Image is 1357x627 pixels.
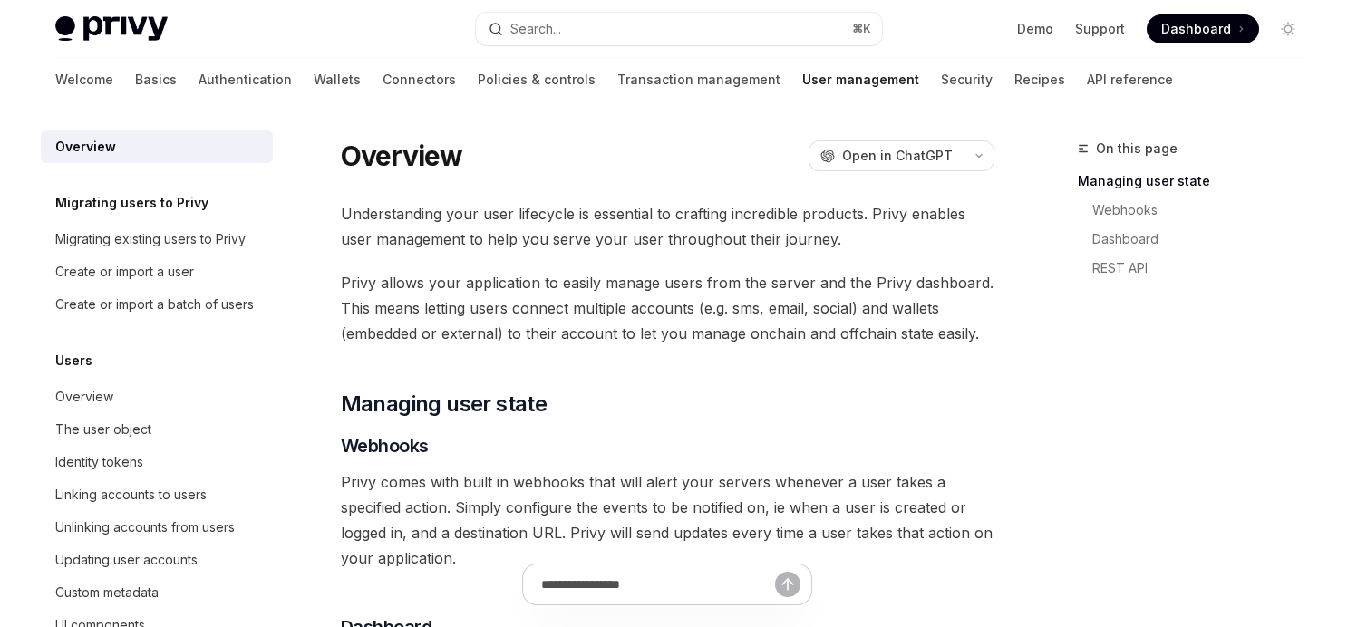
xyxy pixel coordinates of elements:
h5: Users [55,350,92,371]
button: Send message [775,572,800,597]
button: Open in ChatGPT [809,140,964,171]
a: Identity tokens [41,446,273,478]
a: Migrating existing users to Privy [41,223,273,256]
div: Identity tokens [55,451,143,473]
h1: Overview [341,140,463,172]
a: Updating user accounts [41,544,273,576]
a: Welcome [55,58,113,101]
a: Demo [1017,20,1053,38]
a: Dashboard [1078,225,1317,254]
div: Unlinking accounts from users [55,516,235,538]
div: Migrating existing users to Privy [55,228,246,250]
a: Create or import a user [41,256,273,288]
span: ⌘ K [852,22,871,36]
a: Create or import a batch of users [41,288,273,321]
a: Linking accounts to users [41,478,273,511]
a: The user object [41,413,273,446]
div: Linking accounts to users [55,484,207,506]
button: Toggle dark mode [1274,14,1303,43]
a: Webhooks [1078,196,1317,225]
span: Privy comes with built in webhooks that will alert your servers whenever a user takes a specified... [341,469,994,571]
a: Security [941,58,993,101]
a: Overview [41,381,273,413]
a: API reference [1087,58,1173,101]
a: Custom metadata [41,576,273,609]
a: Dashboard [1147,14,1259,43]
a: REST API [1078,254,1317,283]
a: Overview [41,130,273,163]
a: Policies & controls [478,58,596,101]
a: Managing user state [1078,167,1317,196]
div: Create or import a batch of users [55,294,254,315]
span: Webhooks [341,433,429,458]
a: Transaction management [617,58,780,101]
span: Managing user state [341,390,548,419]
div: Updating user accounts [55,549,198,571]
div: Overview [55,386,113,408]
span: Privy allows your application to easily manage users from the server and the Privy dashboard. Thi... [341,270,994,346]
a: Support [1075,20,1125,38]
span: Dashboard [1161,20,1231,38]
a: Unlinking accounts from users [41,511,273,544]
a: Wallets [314,58,361,101]
span: On this page [1096,138,1178,159]
div: Search... [510,18,561,40]
h5: Migrating users to Privy [55,192,208,214]
a: Connectors [383,58,456,101]
a: Recipes [1014,58,1065,101]
div: Create or import a user [55,261,194,283]
div: Overview [55,136,116,158]
span: Open in ChatGPT [842,147,953,165]
img: light logo [55,16,168,42]
a: User management [802,58,919,101]
a: Authentication [199,58,292,101]
div: The user object [55,419,151,440]
input: Ask a question... [541,564,775,604]
a: Basics [135,58,177,101]
button: Open search [476,13,882,45]
div: Custom metadata [55,582,159,603]
span: Understanding your user lifecycle is essential to crafting incredible products. Privy enables use... [341,201,994,252]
